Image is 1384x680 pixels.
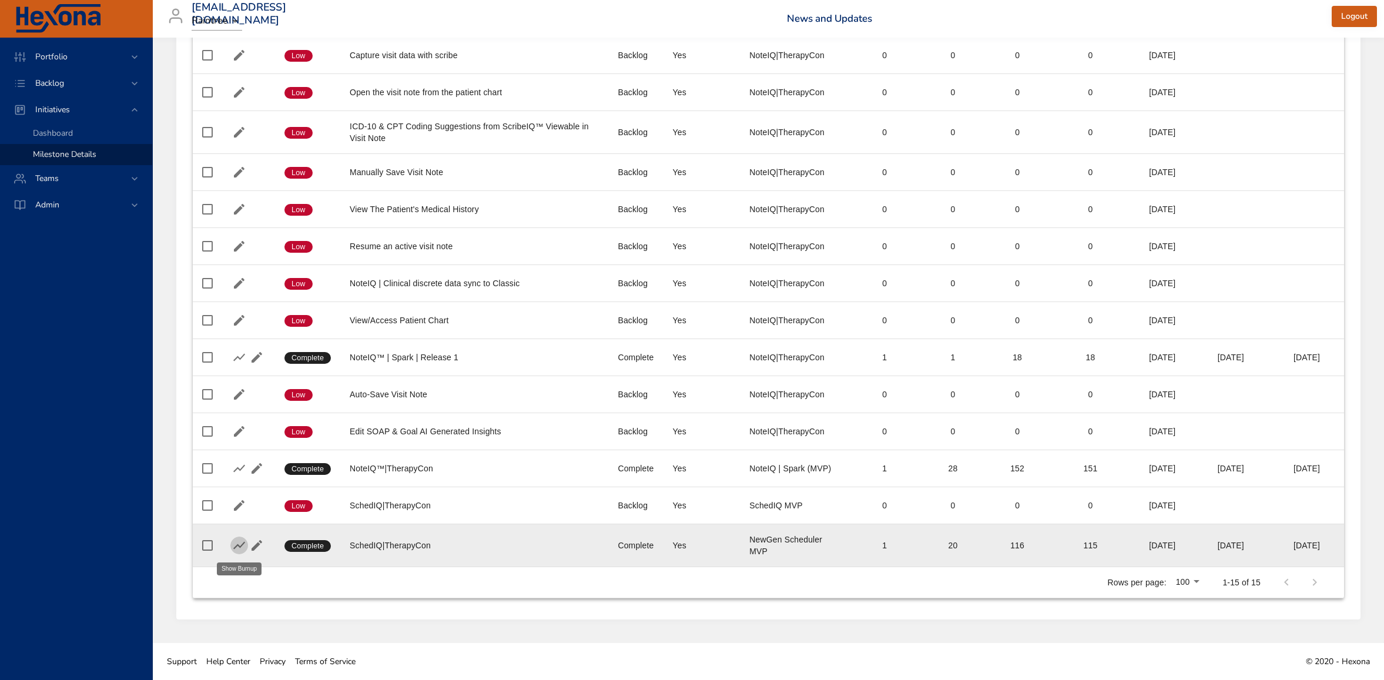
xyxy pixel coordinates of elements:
[230,386,248,403] button: Edit Milestone Details
[230,123,248,141] button: Edit Milestone Details
[230,46,248,64] button: Edit Milestone Details
[929,388,977,400] div: 0
[749,426,840,437] div: NoteIQ|TherapyCon
[749,351,840,363] div: NoteIQ|TherapyCon
[350,166,599,178] div: Manually Save Visit Note
[859,388,910,400] div: 0
[749,314,840,326] div: NoteIQ|TherapyCon
[618,500,654,511] div: Backlog
[859,166,910,178] div: 0
[1142,126,1183,138] div: [DATE]
[929,351,977,363] div: 1
[996,351,1039,363] div: 18
[1058,540,1123,551] div: 115
[673,203,731,215] div: Yes
[284,128,313,138] span: Low
[1058,126,1123,138] div: 0
[1202,351,1260,363] div: [DATE]
[996,388,1039,400] div: 0
[996,166,1039,178] div: 0
[350,540,599,551] div: SchedIQ|TherapyCon
[248,537,266,554] button: Edit Milestone Details
[230,200,248,218] button: Edit Milestone Details
[192,12,242,31] div: Raintree
[284,353,331,363] span: Complete
[1058,500,1123,511] div: 0
[284,464,331,474] span: Complete
[749,203,840,215] div: NoteIQ|TherapyCon
[1332,6,1377,28] button: Logout
[26,104,79,115] span: Initiatives
[859,500,910,511] div: 0
[859,277,910,289] div: 0
[673,314,731,326] div: Yes
[929,126,977,138] div: 0
[230,460,248,477] button: Show Burnup
[1058,314,1123,326] div: 0
[248,460,266,477] button: Edit Milestone Details
[749,49,840,61] div: NoteIQ|TherapyCon
[673,388,731,400] div: Yes
[350,203,599,215] div: View The Patient's Medical History
[929,86,977,98] div: 0
[350,388,599,400] div: Auto-Save Visit Note
[749,388,840,400] div: NoteIQ|TherapyCon
[284,88,313,98] span: Low
[33,149,96,160] span: Milestone Details
[1279,463,1335,474] div: [DATE]
[618,463,654,474] div: Complete
[929,500,977,511] div: 0
[1142,463,1183,474] div: [DATE]
[996,426,1039,437] div: 0
[859,49,910,61] div: 0
[202,648,255,675] a: Help Center
[996,540,1039,551] div: 116
[1142,49,1183,61] div: [DATE]
[1142,86,1183,98] div: [DATE]
[929,240,977,252] div: 0
[859,540,910,551] div: 1
[673,463,731,474] div: Yes
[749,277,840,289] div: NoteIQ|TherapyCon
[859,86,910,98] div: 0
[618,351,654,363] div: Complete
[1058,463,1123,474] div: 151
[1142,203,1183,215] div: [DATE]
[284,205,313,215] span: Low
[350,120,599,144] div: ICD-10 & CPT Coding Suggestions from ScribeIQ™ Viewable in Visit Note
[1142,240,1183,252] div: [DATE]
[673,351,731,363] div: Yes
[284,316,313,326] span: Low
[192,1,286,26] h3: [EMAIL_ADDRESS][DOMAIN_NAME]
[749,166,840,178] div: NoteIQ|TherapyCon
[14,4,102,34] img: Hexona
[350,86,599,98] div: Open the visit note from the patient chart
[673,49,731,61] div: Yes
[350,500,599,511] div: SchedIQ|TherapyCon
[1142,388,1183,400] div: [DATE]
[1058,277,1123,289] div: 0
[350,426,599,437] div: Edit SOAP & Goal AI Generated Insights
[260,656,286,667] span: Privacy
[284,279,313,289] span: Low
[996,463,1039,474] div: 152
[618,314,654,326] div: Backlog
[1279,540,1335,551] div: [DATE]
[996,240,1039,252] div: 0
[33,128,73,139] span: Dashboard
[859,463,910,474] div: 1
[350,314,599,326] div: View/Access Patient Chart
[1058,426,1123,437] div: 0
[749,463,840,474] div: NoteIQ | Spark (MVP)
[749,534,840,557] div: NewGen Scheduler MVP
[230,83,248,101] button: Edit Milestone Details
[1142,166,1183,178] div: [DATE]
[1279,351,1335,363] div: [DATE]
[1058,388,1123,400] div: 0
[26,199,69,210] span: Admin
[230,163,248,181] button: Edit Milestone Details
[284,390,313,400] span: Low
[859,426,910,437] div: 0
[859,126,910,138] div: 0
[290,648,360,675] a: Terms of Service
